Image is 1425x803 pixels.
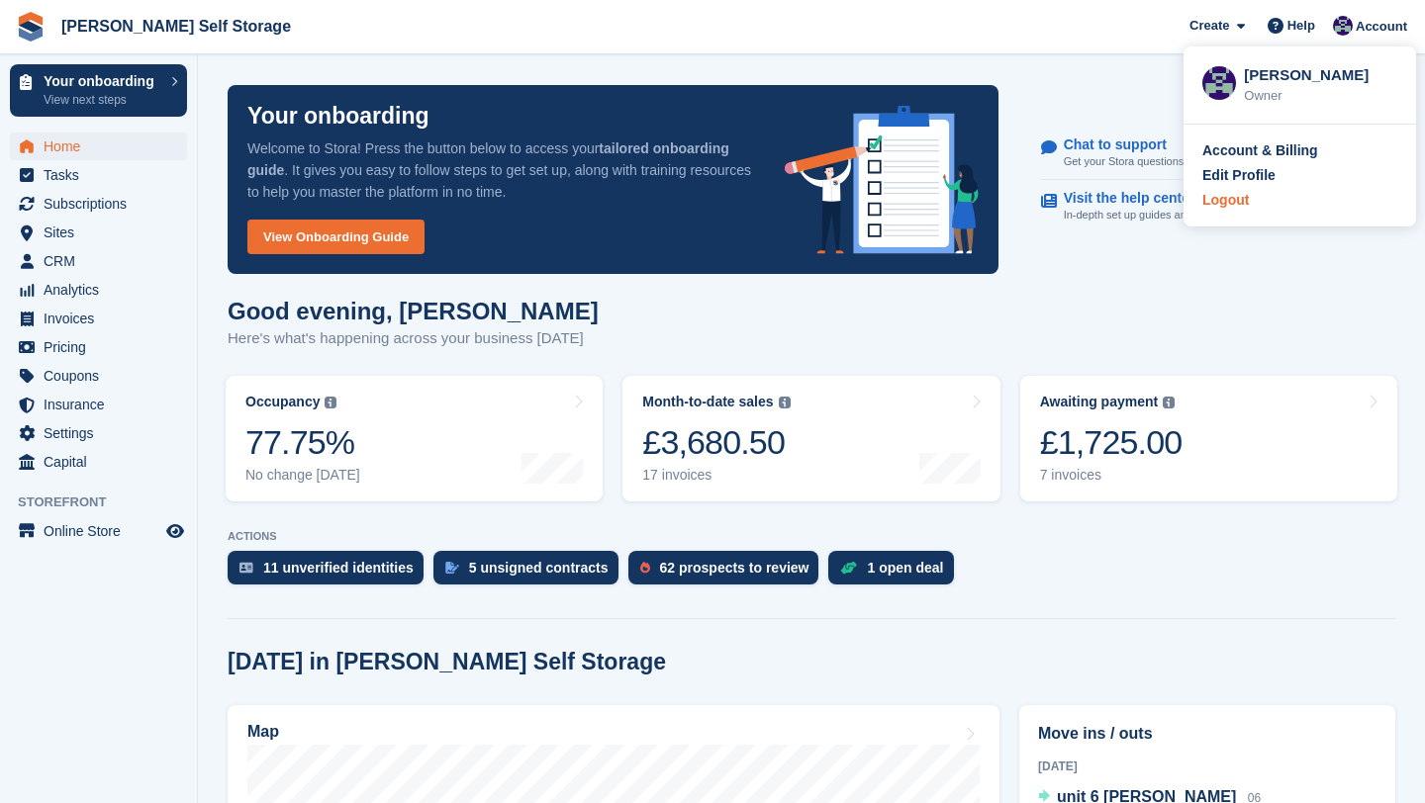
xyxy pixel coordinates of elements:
div: Edit Profile [1202,165,1276,186]
p: Your onboarding [247,105,429,128]
a: 62 prospects to review [628,551,829,594]
a: Chat to support Get your Stora questions answered. [1041,127,1377,181]
span: Pricing [44,333,162,361]
span: Invoices [44,305,162,332]
div: 62 prospects to review [660,560,809,576]
a: Your onboarding View next steps [10,64,187,117]
img: icon-info-grey-7440780725fd019a000dd9b08b2336e03edf1995a4989e88bcd33f0948082b44.svg [779,397,791,408]
a: 1 open deal [828,551,963,594]
span: Coupons [44,362,162,390]
h2: Move ins / outs [1038,722,1377,746]
a: Preview store [163,519,187,543]
a: menu [10,517,187,545]
div: [DATE] [1038,758,1377,775]
a: View Onboarding Guide [247,220,425,254]
div: 1 open deal [867,560,943,576]
p: View next steps [44,91,161,109]
span: Home [44,133,162,160]
img: verify_identity-adf6edd0f0f0b5bbfe63781bf79b02c33cf7c696d77639b501bdc392416b5a36.svg [239,562,253,574]
a: menu [10,161,187,189]
a: menu [10,362,187,390]
div: 17 invoices [642,467,790,484]
img: stora-icon-8386f47178a22dfd0bd8f6a31ec36ba5ce8667c1dd55bd0f319d3a0aa187defe.svg [16,12,46,42]
div: Occupancy [245,394,320,410]
a: Occupancy 77.75% No change [DATE] [226,376,603,501]
a: menu [10,247,187,275]
div: [PERSON_NAME] [1244,64,1397,82]
a: [PERSON_NAME] Self Storage [53,10,299,43]
img: icon-info-grey-7440780725fd019a000dd9b08b2336e03edf1995a4989e88bcd33f0948082b44.svg [325,397,336,408]
img: deal-1b604bf984904fb50ccaf53a9ad4b4a5d6e5aea283cecdc64d6e3604feb123c2.svg [840,561,857,575]
span: Tasks [44,161,162,189]
span: Subscriptions [44,190,162,218]
div: 77.75% [245,422,360,463]
div: 11 unverified identities [263,560,414,576]
div: Month-to-date sales [642,394,773,410]
a: menu [10,219,187,246]
a: menu [10,333,187,361]
p: Visit the help center [1064,190,1231,207]
p: Get your Stora questions answered. [1064,153,1237,170]
a: Logout [1202,190,1397,211]
div: Account & Billing [1202,140,1318,161]
a: menu [10,391,187,418]
a: menu [10,448,187,476]
div: Owner [1244,86,1397,106]
span: Account [1356,17,1407,37]
div: No change [DATE] [245,467,360,484]
div: £1,725.00 [1040,422,1183,463]
a: 5 unsigned contracts [433,551,628,594]
a: Edit Profile [1202,165,1397,186]
p: Chat to support [1064,136,1221,153]
img: Matthew Jones [1202,66,1236,100]
a: menu [10,190,187,218]
span: Settings [44,419,162,447]
div: 5 unsigned contracts [469,560,609,576]
h2: Map [247,723,279,741]
p: ACTIONS [228,530,1395,543]
a: menu [10,419,187,447]
a: Awaiting payment £1,725.00 7 invoices [1020,376,1397,501]
a: menu [10,305,187,332]
a: Account & Billing [1202,140,1397,161]
div: Logout [1202,190,1249,211]
p: Here's what's happening across your business [DATE] [228,327,599,350]
img: onboarding-info-6c161a55d2c0e0a8cae90662b2fe09162a5109e8cc188191df67fb4f79e88e88.svg [785,106,979,254]
a: menu [10,276,187,304]
span: Sites [44,219,162,246]
div: 7 invoices [1040,467,1183,484]
span: Create [1189,16,1229,36]
img: contract_signature_icon-13c848040528278c33f63329250d36e43548de30e8caae1d1a13099fd9432cc5.svg [445,562,459,574]
p: In-depth set up guides and resources. [1064,207,1247,223]
p: Welcome to Stora! Press the button below to access your . It gives you easy to follow steps to ge... [247,137,753,203]
h2: [DATE] in [PERSON_NAME] Self Storage [228,649,666,675]
h1: Good evening, [PERSON_NAME] [228,298,599,324]
span: CRM [44,247,162,275]
p: Your onboarding [44,74,161,88]
a: Visit the help center In-depth set up guides and resources. [1041,180,1377,233]
span: Online Store [44,517,162,545]
span: Capital [44,448,162,476]
div: Awaiting payment [1040,394,1159,410]
a: Month-to-date sales £3,680.50 17 invoices [622,376,999,501]
img: icon-info-grey-7440780725fd019a000dd9b08b2336e03edf1995a4989e88bcd33f0948082b44.svg [1163,397,1175,408]
img: prospect-51fa495bee0391a8d652442698ab0144808aea92771e9ea1ae160a38d050c398.svg [640,562,650,574]
a: menu [10,133,187,160]
span: Insurance [44,391,162,418]
a: 11 unverified identities [228,551,433,594]
span: Storefront [18,492,197,512]
div: £3,680.50 [642,422,790,463]
img: Matthew Jones [1333,16,1353,36]
span: Analytics [44,276,162,304]
span: Help [1287,16,1315,36]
